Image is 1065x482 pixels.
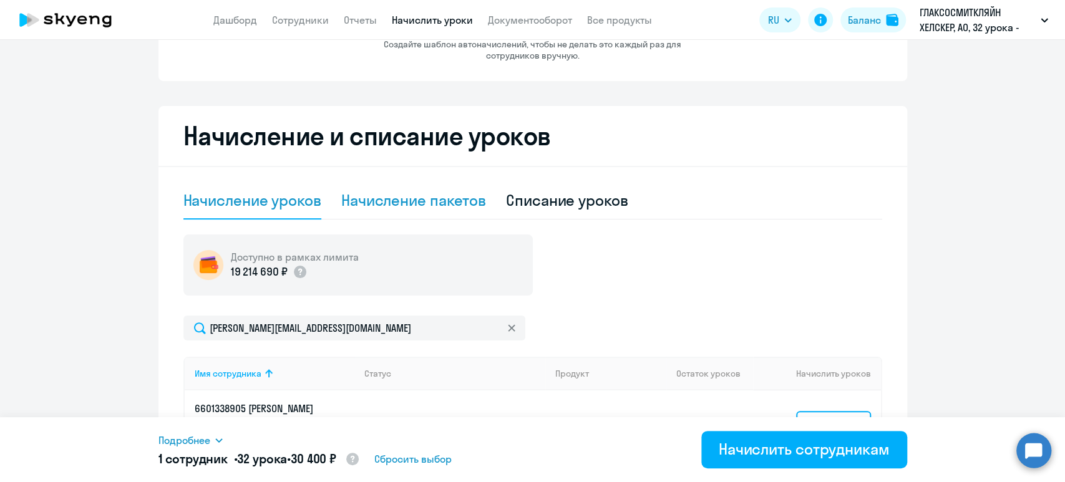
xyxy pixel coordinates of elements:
[195,402,355,445] a: 6601338905 [PERSON_NAME][PERSON_NAME][EMAIL_ADDRESS][DOMAIN_NAME]
[392,14,473,26] a: Начислить уроки
[364,368,391,379] div: Статус
[272,14,329,26] a: Сотрудники
[913,5,1054,35] button: ГЛАКСОСМИТКЛЯЙН ХЕЛСКЕР, АО, 32 урока - GSK Хэлскер
[231,250,359,264] h5: Доступно в рамках лимита
[291,451,336,466] span: 30 400 ₽
[920,5,1036,35] p: ГЛАКСОСМИТКЛЯЙН ХЕЛСКЕР, АО, 32 урока - GSK Хэлскер
[840,7,906,32] button: Балансbalance
[237,451,287,466] span: 32 урока
[488,14,572,26] a: Документооборот
[753,357,880,390] th: Начислить уроков
[364,368,545,379] div: Статус
[364,417,545,430] p: Идут постоянные занятия
[183,190,321,210] div: Начисление уроков
[759,7,800,32] button: RU
[768,12,779,27] span: RU
[183,316,525,340] input: Поиск по имени, email, продукту или статусу
[344,14,377,26] a: Отчеты
[666,390,754,456] td: 0
[587,14,652,26] a: Все продукты
[193,250,223,280] img: wallet-circle.png
[555,368,666,379] div: Продукт
[231,264,288,280] p: 19 214 690 ₽
[719,439,890,459] div: Начислить сотрудникам
[358,39,708,61] p: Создайте шаблон автоначислений, чтобы не делать это каждый раз для сотрудников вручную.
[848,12,881,27] div: Баланс
[676,368,754,379] div: Остаток уроков
[195,402,334,415] p: 6601338905 [PERSON_NAME]
[213,14,257,26] a: Дашборд
[341,190,486,210] div: Начисление пакетов
[701,431,907,468] button: Начислить сотрудникам
[555,368,589,379] div: Продукт
[158,450,361,469] h5: 1 сотрудник • •
[374,451,451,466] span: Сбросить выбор
[676,368,741,379] span: Остаток уроков
[506,190,628,210] div: Списание уроков
[195,368,355,379] div: Имя сотрудника
[195,368,261,379] div: Имя сотрудника
[886,14,898,26] img: balance
[183,121,882,151] h2: Начисление и списание уроков
[158,433,210,448] span: Подробнее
